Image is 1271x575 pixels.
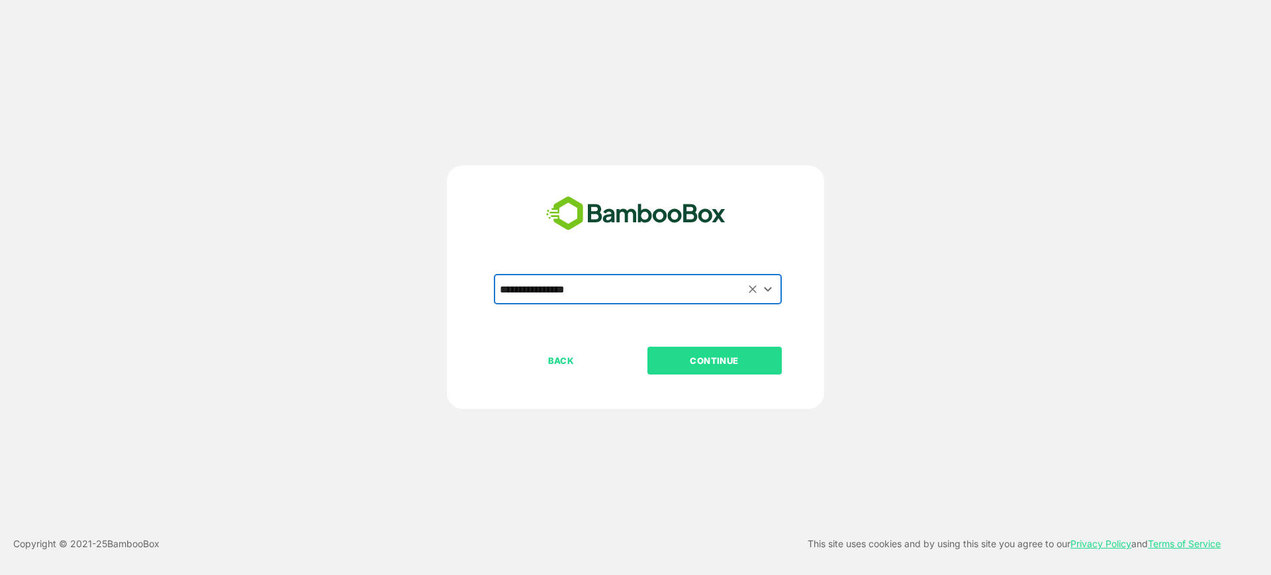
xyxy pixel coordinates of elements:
p: BACK [495,353,628,368]
button: BACK [494,347,628,375]
p: Copyright © 2021- 25 BambooBox [13,536,160,552]
button: CONTINUE [647,347,782,375]
button: Clear [745,281,761,296]
p: This site uses cookies and by using this site you agree to our and [808,536,1221,552]
img: bamboobox [539,192,733,236]
p: CONTINUE [648,353,780,368]
a: Privacy Policy [1070,538,1131,549]
a: Terms of Service [1148,538,1221,549]
button: Open [759,280,777,298]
